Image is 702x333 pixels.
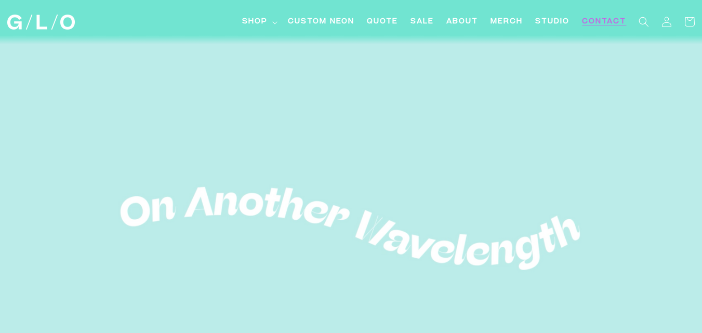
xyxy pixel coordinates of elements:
span: SALE [410,17,434,28]
a: Quote [361,10,404,34]
span: Contact [582,17,626,28]
a: Merch [484,10,529,34]
span: Merch [491,17,523,28]
span: Shop [242,17,268,28]
a: Studio [529,10,576,34]
a: About [440,10,484,34]
a: Contact [576,10,632,34]
summary: Shop [236,10,282,34]
a: SALE [404,10,440,34]
span: Quote [367,17,398,28]
img: GLO Studio [7,15,75,30]
a: Custom Neon [282,10,361,34]
span: About [446,17,478,28]
span: Custom Neon [288,17,354,28]
a: GLO Studio [3,11,78,34]
span: Studio [535,17,569,28]
summary: Search [632,10,655,33]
